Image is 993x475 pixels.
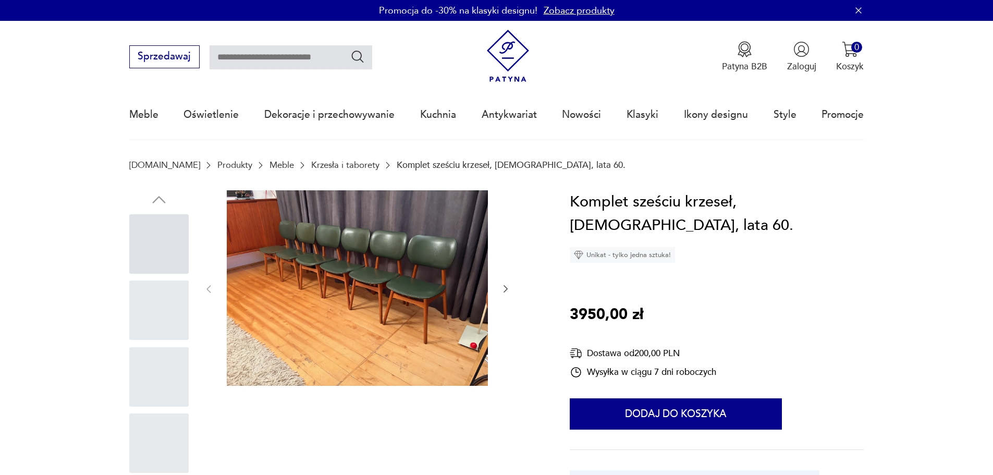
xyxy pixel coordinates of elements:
[836,60,864,72] p: Koszyk
[722,41,767,72] a: Ikona medaluPatyna B2B
[722,60,767,72] p: Patyna B2B
[420,91,456,139] a: Kuchnia
[570,303,643,327] p: 3950,00 zł
[684,91,748,139] a: Ikony designu
[129,91,158,139] a: Meble
[787,60,816,72] p: Zaloguj
[722,41,767,72] button: Patyna B2B
[570,347,582,360] img: Ikona dostawy
[482,91,537,139] a: Antykwariat
[183,91,239,139] a: Oświetlenie
[544,4,615,17] a: Zobacz produkty
[570,347,716,360] div: Dostawa od 200,00 PLN
[570,190,864,238] h1: Komplet sześciu krzeseł, [DEMOGRAPHIC_DATA], lata 60.
[227,190,488,386] img: Zdjęcie produktu Komplet sześciu krzeseł, Niemcy, lata 60.
[737,41,753,57] img: Ikona medalu
[570,398,782,430] button: Dodaj do koszyka
[311,160,379,170] a: Krzesła i taborety
[129,160,200,170] a: [DOMAIN_NAME]
[570,247,675,263] div: Unikat - tylko jedna sztuka!
[822,91,864,139] a: Promocje
[269,160,294,170] a: Meble
[570,366,716,379] div: Wysyłka w ciągu 7 dni roboczych
[574,250,583,260] img: Ikona diamentu
[129,53,200,62] a: Sprzedawaj
[397,160,626,170] p: Komplet sześciu krzeseł, [DEMOGRAPHIC_DATA], lata 60.
[129,45,200,68] button: Sprzedawaj
[793,41,810,57] img: Ikonka użytkownika
[562,91,601,139] a: Nowości
[787,41,816,72] button: Zaloguj
[264,91,395,139] a: Dekoracje i przechowywanie
[851,42,862,53] div: 0
[217,160,252,170] a: Produkty
[379,4,537,17] p: Promocja do -30% na klasyki designu!
[350,49,365,64] button: Szukaj
[774,91,796,139] a: Style
[627,91,658,139] a: Klasyki
[842,41,858,57] img: Ikona koszyka
[482,30,534,82] img: Patyna - sklep z meblami i dekoracjami vintage
[836,41,864,72] button: 0Koszyk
